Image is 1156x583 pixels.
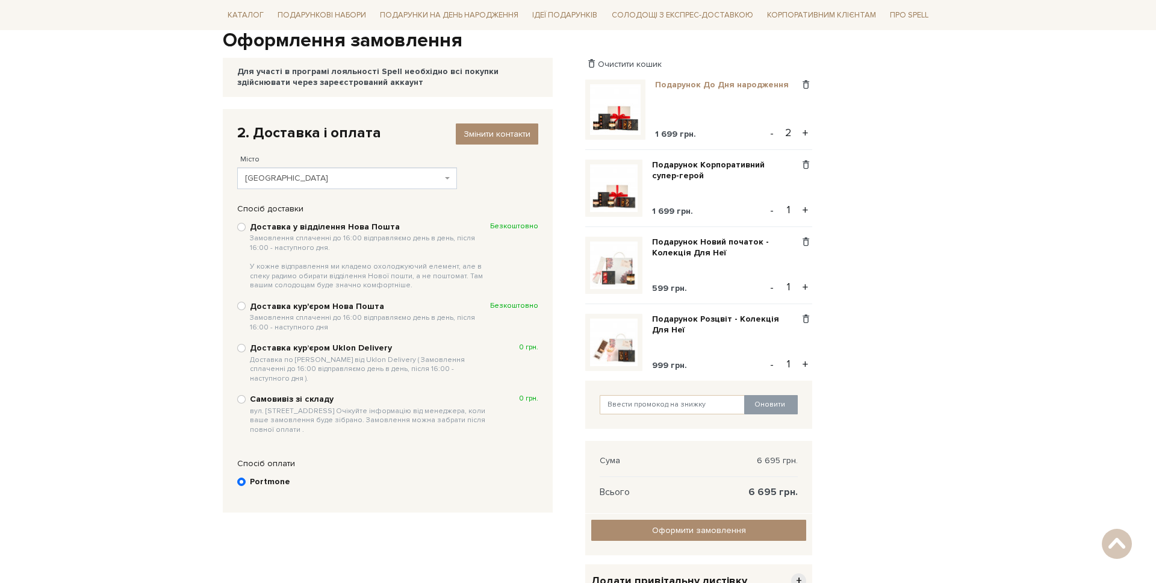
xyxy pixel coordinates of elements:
[762,5,881,25] a: Корпоративним клієнтам
[250,222,490,290] b: Доставка у відділення Нова Пошта
[590,319,638,366] img: Подарунок Розцвіт - Колекція Для Неї
[590,242,638,289] img: Подарунок Новий початок - Колекція Для Неї
[766,278,778,296] button: -
[766,201,778,219] button: -
[655,79,798,90] a: Подарунок До Дня народження
[245,172,442,184] span: Київ
[600,395,745,414] input: Ввести промокод на знижку
[231,458,544,469] div: Спосіб оплати
[237,66,538,88] div: Для участі в програмі лояльності Spell необхідно всі покупки здійснювати через зареєстрований акк...
[250,407,490,435] span: вул. [STREET_ADDRESS] Очікуйте інформацію від менеджера, коли ваше замовлення буде зібрано. Замов...
[250,394,490,434] b: Самовивіз зі складу
[744,395,798,414] button: Оновити
[490,222,538,231] span: Безкоштовно
[464,129,530,139] span: Змінити контакти
[652,360,687,370] span: 999 грн.
[652,314,800,335] a: Подарунок Розцвіт - Колекція Для Неї
[748,487,798,497] span: 6 695 грн.
[655,129,696,139] span: 1 699 грн.
[490,301,538,311] span: Безкоштовно
[240,154,259,165] label: Місто
[757,455,798,466] span: 6 695 грн.
[600,455,620,466] span: Сума
[600,487,630,497] span: Всього
[652,283,687,293] span: 599 грн.
[250,476,290,487] b: Portmone
[885,6,933,25] span: Про Spell
[590,164,638,212] img: Подарунок Корпоративний супер-герой
[607,5,758,25] a: Солодощі з експрес-доставкою
[250,301,490,332] b: Доставка кур'єром Нова Пошта
[223,28,933,54] h1: Оформлення замовлення
[652,206,693,216] span: 1 699 грн.
[798,124,812,142] button: +
[652,160,800,181] a: Подарунок Корпоративний супер-герой
[237,123,538,142] div: 2. Доставка і оплата
[527,6,602,25] span: Ідеї подарунків
[519,343,538,352] span: 0 грн.
[250,343,490,383] b: Доставка курʼєром Uklon Delivery
[519,394,538,404] span: 0 грн.
[237,167,457,189] span: Київ
[766,355,778,373] button: -
[250,355,490,384] span: Доставка по [PERSON_NAME] від Uklon Delivery ( Замовлення сплаченні до 16:00 відправляємо день в ...
[273,6,371,25] span: Подарункові набори
[250,313,490,332] span: Замовлення сплаченні до 16:00 відправляємо день в день, після 16:00 - наступного дня
[375,6,523,25] span: Подарунки на День народження
[798,278,812,296] button: +
[590,84,641,135] img: Подарунок До Дня народження
[652,237,800,258] a: Подарунок Новий початок - Колекція Для Неї
[798,355,812,373] button: +
[798,201,812,219] button: +
[250,234,490,290] span: Замовлення сплаченні до 16:00 відправляємо день в день, після 16:00 - наступного дня. У кожне від...
[652,525,746,535] span: Оформити замовлення
[231,204,544,214] div: Спосіб доставки
[766,124,778,142] button: -
[585,58,812,70] div: Очистити кошик
[223,6,269,25] span: Каталог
